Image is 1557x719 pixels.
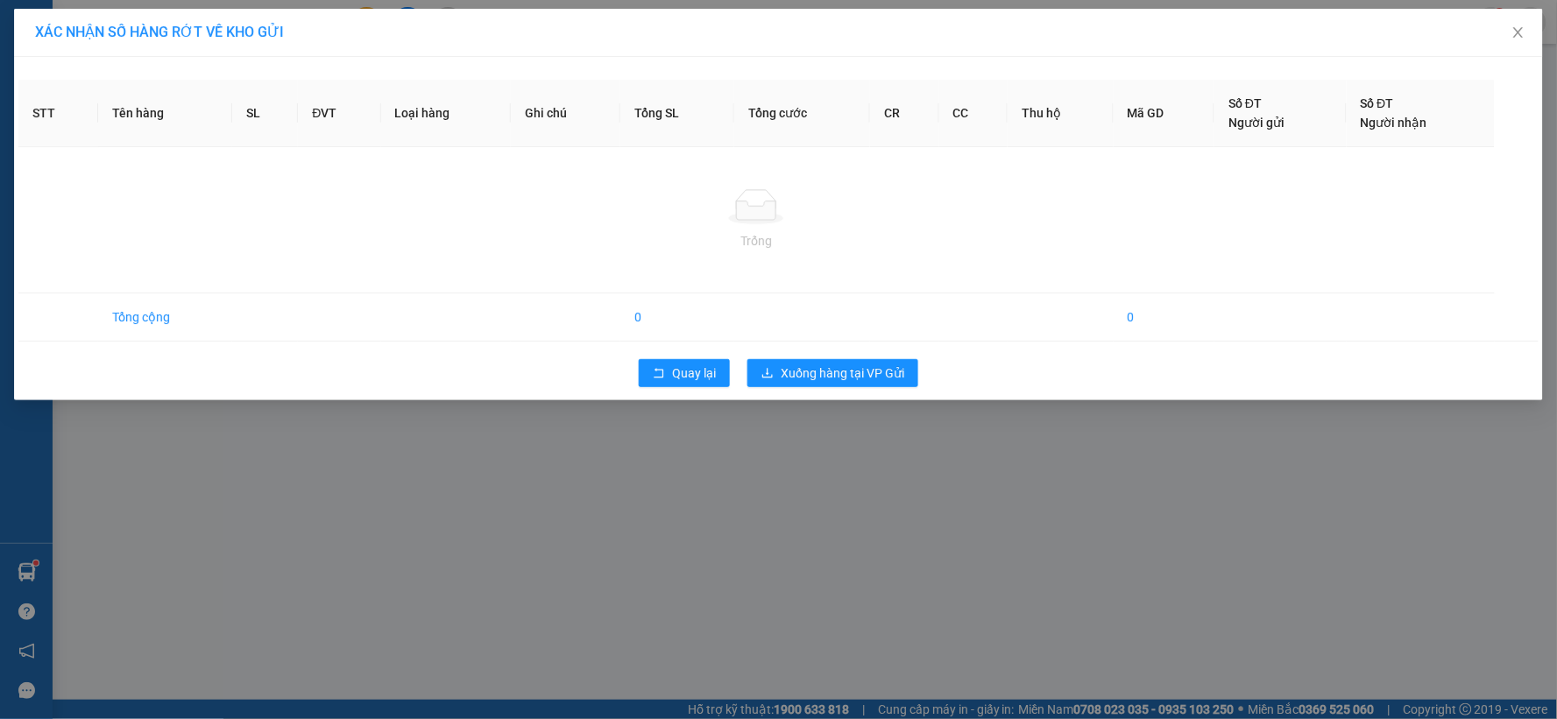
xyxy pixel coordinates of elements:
th: Tên hàng [98,80,232,147]
span: Quay lại [672,363,716,383]
th: Tổng cước [734,80,870,147]
span: download [761,367,774,381]
button: rollbackQuay lại [639,359,730,387]
span: Người nhận [1361,116,1427,130]
span: XÁC NHẬN SỐ HÀNG RỚT VỀ KHO GỬI [35,24,284,40]
span: close [1511,25,1525,39]
td: 0 [1114,293,1215,342]
th: Loại hàng [381,80,512,147]
button: Close [1494,9,1543,58]
td: Tổng cộng [98,293,232,342]
span: Người gửi [1228,116,1285,130]
th: Tổng SL [620,80,734,147]
th: Thu hộ [1008,80,1114,147]
button: downloadXuống hàng tại VP Gửi [747,359,918,387]
th: SL [232,80,298,147]
th: STT [18,80,98,147]
div: Trống [32,231,1481,250]
th: ĐVT [298,80,380,147]
th: CC [939,80,1008,147]
th: CR [870,80,938,147]
th: Mã GD [1114,80,1215,147]
span: Số ĐT [1228,96,1262,110]
span: Số ĐT [1361,96,1394,110]
td: 0 [620,293,734,342]
span: rollback [653,367,665,381]
span: Xuống hàng tại VP Gửi [781,363,904,383]
th: Ghi chú [511,80,620,147]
